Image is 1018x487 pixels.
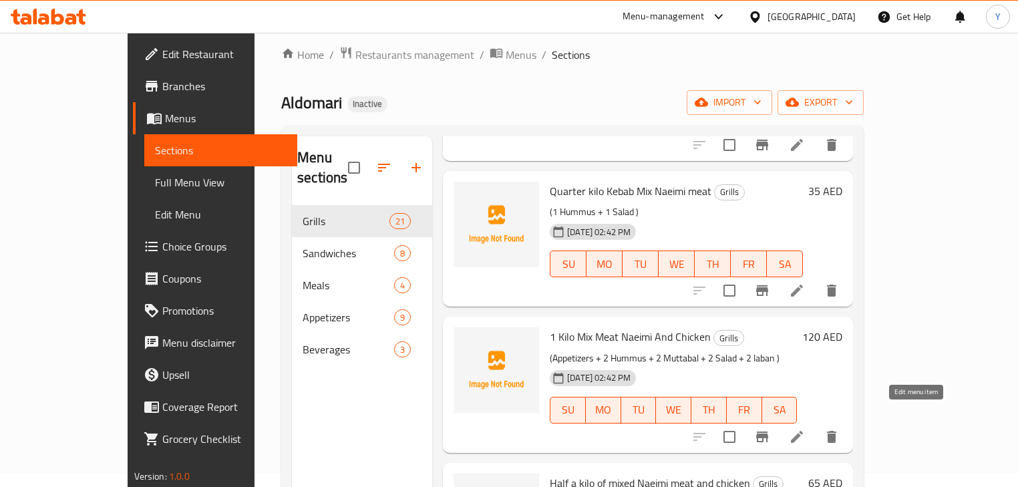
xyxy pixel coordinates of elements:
[162,303,287,319] span: Promotions
[165,110,287,126] span: Menus
[562,226,636,238] span: [DATE] 02:42 PM
[623,9,705,25] div: Menu-management
[736,255,761,274] span: FR
[281,88,342,118] span: Aldomari
[134,468,167,485] span: Version:
[768,9,856,24] div: [GEOGRAPHIC_DATA]
[713,330,744,346] div: Grills
[816,421,848,453] button: delete
[746,421,778,453] button: Branch-specific-item
[368,152,400,184] span: Sort sections
[292,301,432,333] div: Appetizers9
[133,38,298,70] a: Edit Restaurant
[550,397,586,424] button: SU
[550,204,803,220] p: (1 Hummus + 1 Salad )
[303,245,394,261] span: Sandwiches
[144,198,298,230] a: Edit Menu
[133,102,298,134] a: Menus
[550,251,586,277] button: SU
[490,46,536,63] a: Menus
[550,350,797,367] p: (Appetizers + 2 Hummus + 2 Muttabal + 2 Salad + 2 laban )
[556,400,580,420] span: SU
[281,46,864,63] nav: breadcrumb
[162,78,287,94] span: Branches
[556,255,581,274] span: SU
[550,327,711,347] span: 1 Kilo Mix Meat Naeimi And Chicken
[623,251,659,277] button: TU
[133,263,298,295] a: Coupons
[816,129,848,161] button: delete
[732,400,757,420] span: FR
[169,468,190,485] span: 1.0.0
[659,251,695,277] button: WE
[700,255,725,274] span: TH
[292,237,432,269] div: Sandwiches8
[292,205,432,237] div: Grills21
[292,200,432,371] nav: Menu sections
[133,70,298,102] a: Branches
[162,431,287,447] span: Grocery Checklist
[656,397,691,424] button: WE
[394,309,411,325] div: items
[621,397,657,424] button: TU
[133,359,298,391] a: Upsell
[586,397,621,424] button: MO
[454,327,539,413] img: 1 Kilo Mix Meat Naeimi And Chicken
[400,152,432,184] button: Add section
[329,47,334,63] li: /
[303,213,389,229] span: Grills
[731,251,767,277] button: FR
[340,154,368,182] span: Select all sections
[788,94,853,111] span: export
[133,423,298,455] a: Grocery Checklist
[390,215,410,228] span: 21
[628,255,653,274] span: TU
[394,277,411,293] div: items
[691,397,727,424] button: TH
[714,331,743,346] span: Grills
[454,182,539,267] img: Quarter kilo Kebab Mix Naeimi meat
[133,391,298,423] a: Coverage Report
[339,46,474,63] a: Restaurants management
[133,230,298,263] a: Choice Groups
[802,327,842,346] h6: 120 AED
[592,255,617,274] span: MO
[695,251,731,277] button: TH
[542,47,546,63] li: /
[727,397,762,424] button: FR
[303,309,394,325] span: Appetizers
[395,279,410,292] span: 4
[162,46,287,62] span: Edit Restaurant
[303,277,394,293] span: Meals
[395,311,410,324] span: 9
[768,400,792,420] span: SA
[995,9,1001,24] span: Y
[162,271,287,287] span: Coupons
[661,400,686,420] span: WE
[480,47,484,63] li: /
[562,371,636,384] span: [DATE] 02:42 PM
[347,98,387,110] span: Inactive
[389,213,411,229] div: items
[687,90,772,115] button: import
[816,275,848,307] button: delete
[395,247,410,260] span: 8
[550,181,711,201] span: Quarter kilo Kebab Mix Naeimi meat
[162,335,287,351] span: Menu disclaimer
[715,131,743,159] span: Select to update
[355,47,474,63] span: Restaurants management
[746,129,778,161] button: Branch-specific-item
[162,238,287,255] span: Choice Groups
[767,251,803,277] button: SA
[808,182,842,200] h6: 35 AED
[789,137,805,153] a: Edit menu item
[303,341,394,357] span: Beverages
[778,90,864,115] button: export
[586,251,623,277] button: MO
[762,397,798,424] button: SA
